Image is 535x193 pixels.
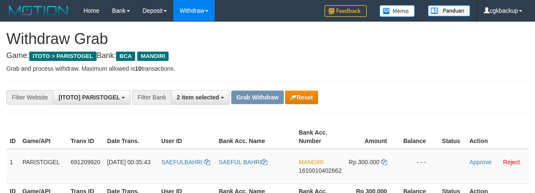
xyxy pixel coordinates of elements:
[216,125,296,149] th: Bank Acc. Name
[6,30,529,47] h1: Withdraw Grab
[116,52,135,61] span: BCA
[381,159,387,165] a: Copy 300000 to clipboard
[295,125,345,149] th: Bank Acc. Number
[400,125,439,149] th: Balance
[67,125,104,149] th: Trans ID
[177,94,219,101] span: 2 item selected
[132,90,171,105] div: Filter Bank
[104,125,158,149] th: Date Trans.
[219,159,268,165] a: SAEFUL BAHRI
[158,125,216,149] th: User ID
[299,159,324,165] span: MANDIRI
[503,159,520,165] a: Reject
[469,159,491,165] a: Approve
[6,4,71,17] img: MOTION_logo.png
[349,159,379,165] span: Rp 300.000
[29,52,97,61] span: ITOTO > PARISTOGEL
[6,149,19,184] td: 1
[6,90,53,105] div: Filter Website
[71,159,100,165] span: 691209920
[19,125,67,149] th: Game/API
[58,94,120,101] span: [ITOTO] PARISTOGEL
[107,159,150,165] span: [DATE] 00:35:43
[285,91,318,104] button: Reset
[380,5,415,17] img: Button%20Memo.svg
[324,5,367,17] img: Feedback.jpg
[161,159,210,165] a: SAEFULBAHRI
[6,64,529,73] p: Grab and process withdraw. Maximum allowed is transactions.
[231,91,283,104] button: Grab Withdraw
[19,149,67,184] td: PARISTOGEL
[137,52,169,61] span: MANDIRI
[428,5,470,17] img: panduan.png
[345,125,399,149] th: Amount
[53,90,130,105] button: [ITOTO] PARISTOGEL
[161,159,202,165] span: SAEFULBAHRI
[171,90,230,105] button: 2 item selected
[6,52,529,60] h4: Game: Bank:
[466,125,529,149] th: Action
[6,125,19,149] th: ID
[400,149,439,184] td: - - -
[135,65,141,72] strong: 10
[299,167,341,174] span: Copy 1610010402662 to clipboard
[439,125,466,149] th: Status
